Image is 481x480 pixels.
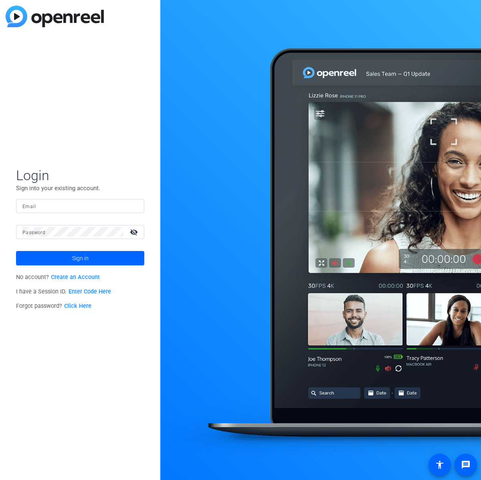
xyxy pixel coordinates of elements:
span: No account? [16,274,100,281]
img: blue-gradient.svg [6,6,104,27]
span: Sign in [72,248,89,268]
p: Sign into your existing account. [16,184,144,193]
span: I have a Session ID. [16,288,111,295]
a: Enter Code Here [69,288,111,295]
mat-label: Email [22,204,36,209]
input: Enter Email Address [22,201,138,211]
span: Login [16,167,144,184]
span: Forgot password? [16,303,91,309]
a: Click Here [64,303,91,309]
mat-icon: visibility_off [125,226,144,238]
a: Create an Account [51,274,100,281]
mat-icon: message [461,460,471,470]
mat-icon: accessibility [435,460,445,470]
mat-label: Password [22,230,45,235]
button: Sign in [16,251,144,265]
